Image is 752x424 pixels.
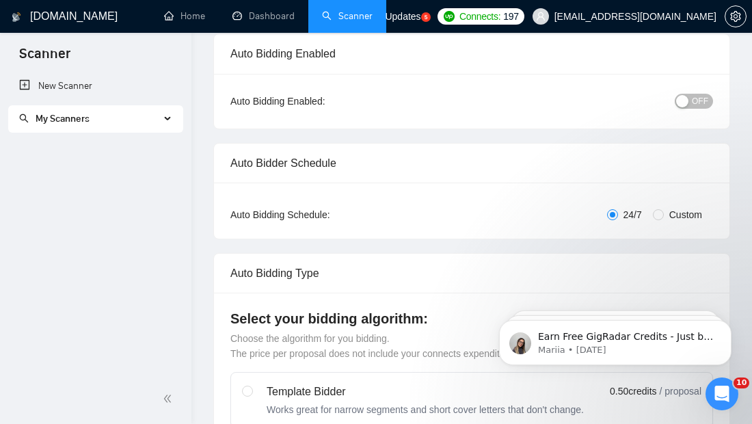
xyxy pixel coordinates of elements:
div: Auto Bidding Type [230,254,713,293]
text: 5 [424,14,427,21]
span: double-left [163,392,176,406]
span: 197 [503,9,518,24]
span: Choose the algorithm for you bidding. The price per proposal does not include your connects expen... [230,333,516,359]
span: My Scanners [19,113,90,124]
span: 24/7 [618,207,647,222]
button: setting [725,5,747,27]
div: Auto Bidding Enabled [230,34,713,73]
span: Connects: [459,9,500,24]
iframe: Intercom live chat [706,377,738,410]
span: search [19,114,29,123]
img: logo [12,6,21,28]
div: Auto Bidding Enabled: [230,94,391,109]
span: 10 [734,377,749,388]
div: Template Bidder [267,384,584,400]
span: / proposal [660,384,701,398]
h4: Select your bidding algorithm: [230,309,713,328]
a: homeHome [164,10,205,22]
iframe: Intercom notifications message [479,291,752,387]
span: 0.50 credits [610,384,656,399]
a: dashboardDashboard [232,10,295,22]
span: Scanner [8,44,81,72]
a: setting [725,11,747,22]
div: Auto Bidder Schedule [230,144,713,183]
li: New Scanner [8,72,183,100]
span: My Scanners [36,113,90,124]
a: New Scanner [19,72,172,100]
div: Works great for narrow segments and short cover letters that don't change. [267,403,584,416]
span: Custom [664,207,708,222]
a: 5 [421,12,431,22]
div: Auto Bidding Schedule: [230,207,391,222]
a: searchScanner [322,10,373,22]
img: upwork-logo.png [444,11,455,22]
span: Updates [385,11,420,22]
span: OFF [692,94,708,109]
span: user [536,12,546,21]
